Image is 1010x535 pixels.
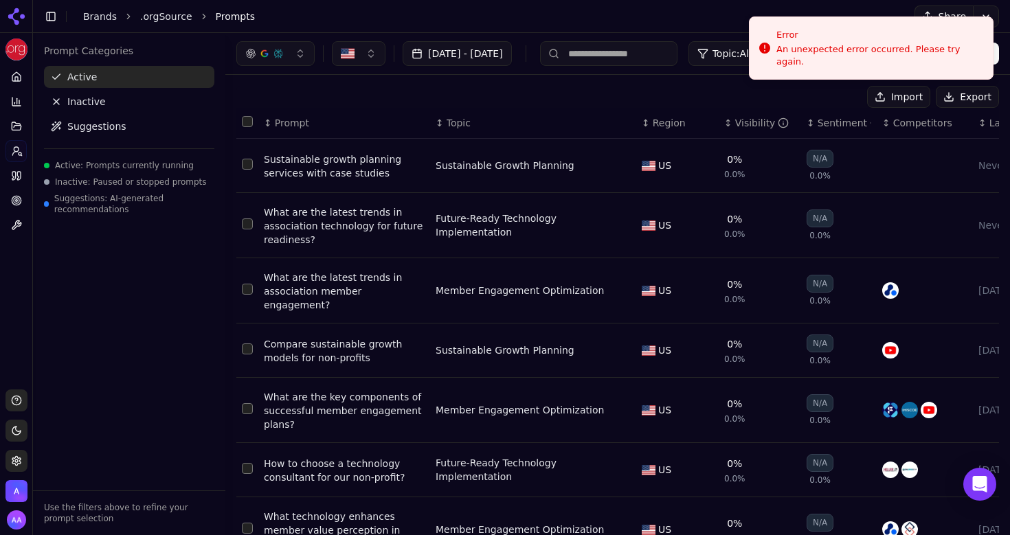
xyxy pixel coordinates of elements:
a: Member Engagement Optimization [436,403,604,417]
img: US flag [642,345,655,356]
img: dnl omnimedia [901,462,918,478]
div: ↕Visibility [724,116,796,130]
span: Topic [447,116,471,130]
img: US flag [642,161,655,171]
th: sentiment [801,108,877,139]
div: Visibility [735,116,789,130]
a: Suggestions [44,115,214,137]
p: Use the filters above to refine your prompt selection [44,502,214,524]
div: Open Intercom Messenger [963,468,996,501]
a: What are the latest trends in association member engagement? [264,271,425,312]
a: Inactive [44,91,214,113]
div: ↕Topic [436,116,631,130]
button: Current brand: .orgSource [5,38,27,60]
span: US [658,343,671,357]
a: What are the key components of successful member engagement plans? [264,390,425,431]
div: N/A [807,514,833,532]
img: US flag [642,405,655,416]
span: Region [653,116,686,130]
span: Active [67,70,97,84]
div: N/A [807,454,833,472]
span: 0.0% [809,295,831,306]
span: Suggestions: AI-generated recommendations [54,193,214,215]
div: An unexpected error occurred. Please try again. [776,43,982,68]
img: fonteva [882,402,899,418]
img: US flag [642,465,655,475]
th: Prompt [258,108,430,139]
div: Sentiment [818,116,871,130]
button: Select row 7 [242,523,253,534]
th: Region [636,108,719,139]
div: 0% [727,457,742,470]
div: Error [776,28,982,42]
a: Compare sustainable growth models for non-profits [264,337,425,365]
span: Inactive: Paused or stopped prompts [55,177,207,187]
img: US flag [642,286,655,296]
div: 0% [727,212,742,226]
img: US flag [642,220,655,231]
a: How to choose a technology consultant for our non-profit? [264,457,425,484]
button: Select row 2 [242,218,253,229]
img: glue up [882,282,899,299]
a: Sustainable Growth Planning [436,159,574,172]
button: [DATE] - [DATE] [403,41,512,66]
span: Topic: All [712,47,752,60]
span: US [658,218,671,232]
div: N/A [807,394,833,412]
span: Prompt [275,116,309,130]
button: Select row 6 [242,463,253,474]
th: Competitors [877,108,973,139]
div: N/A [807,150,833,168]
nav: breadcrumb [83,10,904,23]
button: Export [936,86,999,108]
button: Open organization switcher [5,480,27,502]
button: Select row 3 [242,284,253,295]
a: Brands [83,11,117,22]
span: 0.0% [724,229,745,240]
button: Select all rows [242,116,253,127]
div: 0% [727,516,742,530]
span: US [658,403,671,417]
a: Sustainable growth planning services with case studies [264,152,425,180]
span: Suggestions [67,119,126,133]
span: Prompts [216,10,256,23]
a: What are the latest trends in association technology for future readiness? [264,205,425,247]
span: 0.0% [724,294,745,305]
a: Future-Ready Technology Implementation [436,212,614,239]
span: US [658,159,671,172]
div: 0% [727,277,742,291]
img: imis [901,402,918,418]
button: Select row 1 [242,159,253,170]
a: .orgSource [140,10,192,23]
button: Import [867,86,930,108]
div: 0% [727,337,742,351]
div: 0% [727,397,742,411]
img: heller consulting [882,462,899,478]
span: 0.0% [809,230,831,241]
span: Active: Prompts currently running [55,160,194,171]
span: US [658,284,671,297]
a: Active [44,66,214,88]
img: youtube [882,342,899,358]
div: ↕Prompt [264,116,425,130]
button: Select row 5 [242,403,253,414]
a: Sustainable Growth Planning [436,343,574,357]
div: ↕Region [642,116,713,130]
a: Member Engagement Optimization [436,284,604,297]
span: Competitors [893,116,952,130]
img: Admin [5,480,27,502]
span: 0.0% [809,355,831,366]
span: 0.0% [724,413,745,424]
img: Alp Aysan [7,510,26,530]
img: US flag [642,525,655,535]
th: brandMentionRate [719,108,801,139]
